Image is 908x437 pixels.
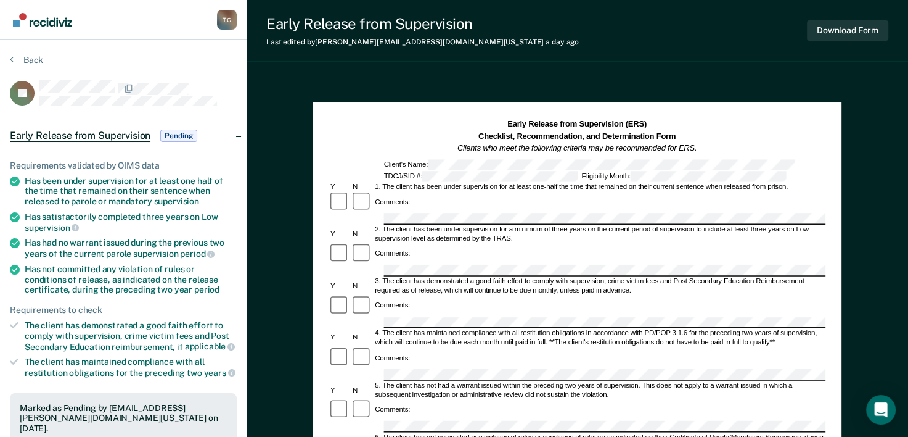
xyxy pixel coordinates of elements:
button: Profile dropdown button [217,10,237,30]
span: period [194,285,219,294]
div: Comments: [374,354,412,362]
div: Y [329,282,351,291]
div: Open Intercom Messenger [866,395,896,425]
div: Eligibility Month: [580,171,788,181]
div: T G [217,10,237,30]
span: years [204,368,235,378]
div: Requirements to check [10,305,237,315]
span: period [180,249,215,259]
span: a day ago [546,38,579,46]
div: Has been under supervision for at least one half of the time that remained on their sentence when... [25,176,237,207]
div: Y [329,386,351,394]
span: supervision [25,223,79,233]
span: supervision [154,196,199,206]
div: Y [329,334,351,343]
span: applicable [185,341,235,351]
div: Has not committed any violation of rules or conditions of release, as indicated on the release ce... [25,264,237,295]
div: N [351,386,373,394]
span: Pending [160,130,197,142]
div: Y [329,230,351,238]
div: N [351,230,373,238]
div: 5. The client has not had a warrant issued within the preceding two years of supervision. This do... [374,381,826,399]
div: 1. The client has been under supervision for at least one-half the time that remained on their cu... [374,182,826,191]
div: TDCJ/SID #: [382,171,580,181]
div: Early Release from Supervision [266,15,579,33]
div: Y [329,182,351,191]
div: 3. The client has demonstrated a good faith effort to comply with supervision, crime victim fees ... [374,277,826,295]
div: N [351,282,373,291]
div: N [351,334,373,343]
div: Has satisfactorily completed three years on Low [25,212,237,233]
div: Last edited by [PERSON_NAME][EMAIL_ADDRESS][DOMAIN_NAME][US_STATE] [266,38,579,46]
div: Has had no warrant issued during the previous two years of the current parole supervision [25,238,237,259]
div: Comments: [374,198,412,206]
strong: Early Release from Supervision (ERS) [507,120,647,128]
div: The client has demonstrated a good faith effort to comply with supervision, crime victim fees and... [25,320,237,352]
div: 4. The client has maintained compliance with all restitution obligations in accordance with PD/PO... [374,330,826,348]
img: Recidiviz [13,13,72,27]
div: The client has maintained compliance with all restitution obligations for the preceding two [25,357,237,378]
div: Comments: [374,406,412,414]
strong: Checklist, Recommendation, and Determination Form [478,131,676,140]
button: Back [10,54,43,65]
div: Marked as Pending by [EMAIL_ADDRESS][PERSON_NAME][DOMAIN_NAME][US_STATE] on [DATE]. [20,403,227,434]
div: Comments: [374,302,412,310]
em: Clients who meet the following criteria may be recommended for ERS. [457,144,697,152]
div: Comments: [374,250,412,259]
div: 2. The client has been under supervision for a minimum of three years on the current period of su... [374,225,826,243]
div: N [351,182,373,191]
div: Requirements validated by OIMS data [10,160,237,171]
span: Early Release from Supervision [10,130,150,142]
div: Client's Name: [382,159,796,170]
button: Download Form [807,20,888,41]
